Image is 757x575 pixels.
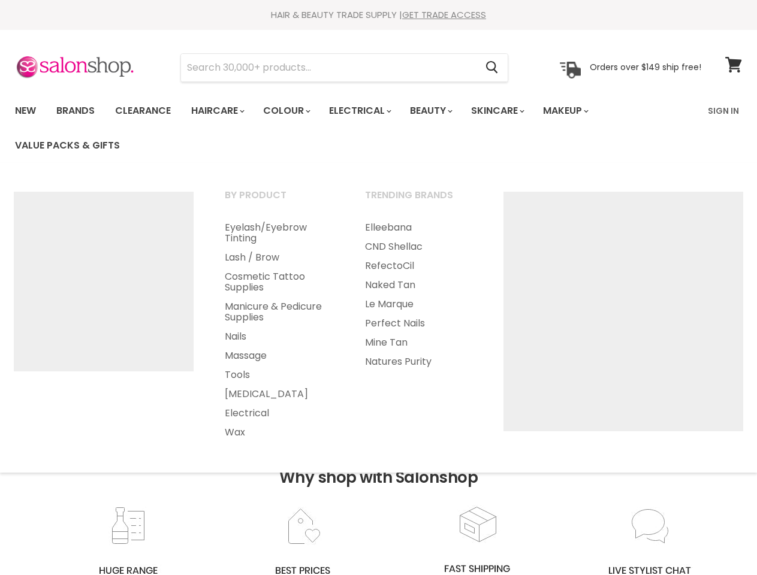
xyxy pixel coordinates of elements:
a: New [6,98,45,123]
a: Brands [47,98,104,123]
a: Elleebana [350,218,488,237]
a: CND Shellac [350,237,488,256]
input: Search [181,54,476,81]
button: Search [476,54,508,81]
a: RefectoCil [350,256,488,276]
a: Wax [210,423,348,442]
ul: Main menu [210,218,348,442]
a: Cosmetic Tattoo Supplies [210,267,348,297]
a: By Product [210,186,348,216]
a: Manicure & Pedicure Supplies [210,297,348,327]
a: Naked Tan [350,276,488,295]
a: Massage [210,346,348,365]
a: GET TRADE ACCESS [402,8,486,21]
a: Nails [210,327,348,346]
form: Product [180,53,508,82]
a: Skincare [462,98,532,123]
a: Perfect Nails [350,314,488,333]
a: Value Packs & Gifts [6,133,129,158]
a: Mine Tan [350,333,488,352]
a: Makeup [534,98,596,123]
a: Electrical [210,404,348,423]
a: Eyelash/Eyebrow Tinting [210,218,348,248]
ul: Main menu [6,93,701,163]
a: Electrical [320,98,399,123]
a: Beauty [401,98,460,123]
a: Sign In [701,98,746,123]
a: [MEDICAL_DATA] [210,385,348,404]
a: Trending Brands [350,186,488,216]
a: Lash / Brow [210,248,348,267]
a: Colour [254,98,318,123]
a: Tools [210,365,348,385]
a: Clearance [106,98,180,123]
ul: Main menu [350,218,488,371]
p: Orders over $149 ship free! [590,62,701,72]
a: Le Marque [350,295,488,314]
a: Haircare [182,98,252,123]
a: Natures Purity [350,352,488,371]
